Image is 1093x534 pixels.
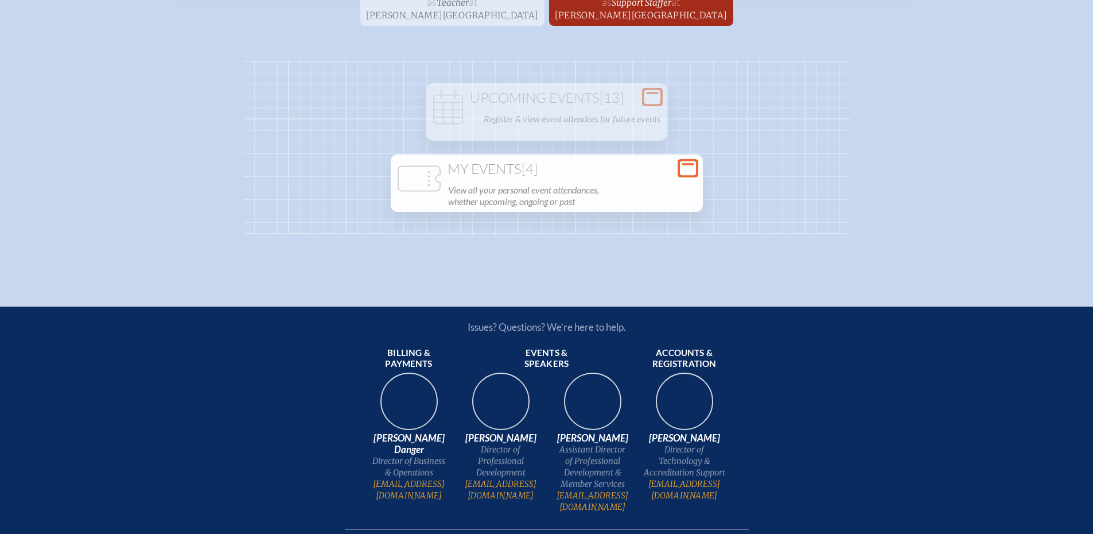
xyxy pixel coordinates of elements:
span: Billing & payments [368,347,450,370]
img: 545ba9c4-c691-43d5-86fb-b0a622cbeb82 [556,369,629,443]
img: b1ee34a6-5a78-4519-85b2-7190c4823173 [648,369,721,443]
h1: My Events [395,161,698,177]
span: [4] [522,160,538,177]
span: Events & speakers [505,347,588,370]
p: View all your personal event attendances, whether upcoming, ongoing or past [448,182,696,210]
span: [PERSON_NAME] [643,432,726,444]
span: Accounts & registration [643,347,726,370]
h1: Upcoming Events [431,90,663,106]
span: Director of Professional Development [460,444,542,478]
img: 9c64f3fb-7776-47f4-83d7-46a341952595 [372,369,446,443]
span: [PERSON_NAME] [551,432,634,444]
a: [EMAIL_ADDRESS][DOMAIN_NAME] [551,490,634,513]
a: [EMAIL_ADDRESS][DOMAIN_NAME] [368,478,450,501]
span: Assistant Director of Professional Development & Member Services [551,444,634,490]
span: [PERSON_NAME][GEOGRAPHIC_DATA] [555,10,728,21]
span: Director of Business & Operations [368,455,450,478]
img: 94e3d245-ca72-49ea-9844-ae84f6d33c0f [464,369,538,443]
span: [PERSON_NAME] [460,432,542,444]
span: Director of Technology & Accreditation Support [643,444,726,478]
span: [13] [600,89,624,106]
span: [PERSON_NAME] Danger [368,432,450,455]
p: Issues? Questions? We’re here to help. [345,321,749,333]
a: [EMAIL_ADDRESS][DOMAIN_NAME] [460,478,542,501]
a: [EMAIL_ADDRESS][DOMAIN_NAME] [643,478,726,501]
p: Register & view event attendees for future events [484,111,660,127]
